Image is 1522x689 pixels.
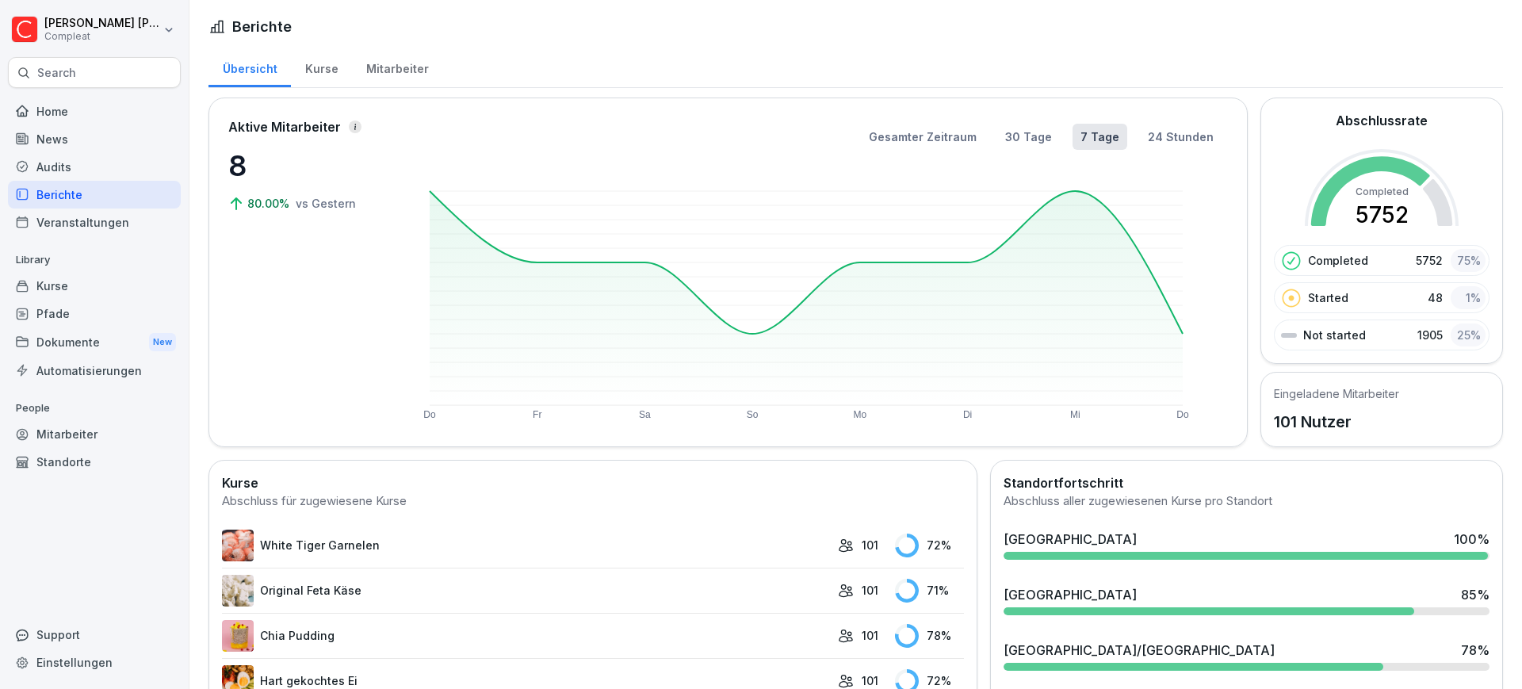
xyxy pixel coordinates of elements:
div: 25 % [1451,323,1486,346]
p: 101 [862,582,878,599]
a: White Tiger Garnelen [222,530,830,561]
a: Übersicht [208,47,291,87]
div: [GEOGRAPHIC_DATA] [1004,585,1137,604]
text: Do [1176,409,1189,420]
p: 8 [228,144,387,187]
h2: Abschlussrate [1336,111,1428,130]
img: gsr4yhuazb1ugxo2bjhs2406.png [222,575,254,607]
text: Fr [533,409,541,420]
button: 7 Tage [1073,124,1127,150]
a: Audits [8,153,181,181]
p: 80.00% [247,195,293,212]
a: Home [8,98,181,125]
text: So [747,409,759,420]
h5: Eingeladene Mitarbeiter [1274,385,1399,402]
a: Standorte [8,448,181,476]
a: [GEOGRAPHIC_DATA]85% [997,579,1496,622]
text: Mo [854,409,867,420]
a: [GEOGRAPHIC_DATA]/[GEOGRAPHIC_DATA]78% [997,634,1496,677]
p: 101 Nutzer [1274,410,1399,434]
div: 78 % [1461,641,1489,660]
img: cwy3cqc0sgjeqdnvj46bfiuc.png [222,620,254,652]
button: 30 Tage [997,124,1060,150]
p: 48 [1428,289,1443,306]
p: Aktive Mitarbeiter [228,117,341,136]
div: New [149,333,176,351]
a: Mitarbeiter [8,420,181,448]
p: Started [1308,289,1348,306]
div: 78 % [895,624,964,648]
text: Mi [1070,409,1080,420]
a: Kurse [8,272,181,300]
a: DokumenteNew [8,327,181,357]
div: [GEOGRAPHIC_DATA]/[GEOGRAPHIC_DATA] [1004,641,1275,660]
div: 85 % [1461,585,1489,604]
p: Not started [1303,327,1366,343]
p: Completed [1308,252,1368,269]
div: 75 % [1451,249,1486,272]
p: 101 [862,672,878,689]
a: Einstellungen [8,649,181,676]
text: Sa [639,409,651,420]
div: 1 % [1451,286,1486,309]
p: 101 [862,537,878,553]
text: Do [423,409,436,420]
button: 24 Stunden [1140,124,1222,150]
p: 5752 [1416,252,1443,269]
div: 72 % [895,534,964,557]
a: Veranstaltungen [8,209,181,236]
div: Dokumente [8,327,181,357]
a: [GEOGRAPHIC_DATA]100% [997,523,1496,566]
div: 100 % [1454,530,1489,549]
p: 1905 [1417,327,1443,343]
a: Chia Pudding [222,620,830,652]
a: Pfade [8,300,181,327]
div: 71 % [895,579,964,603]
p: vs Gestern [296,195,356,212]
p: People [8,396,181,421]
text: Di [963,409,972,420]
button: Gesamter Zeitraum [861,124,985,150]
p: Search [37,65,76,81]
a: Kurse [291,47,352,87]
p: Library [8,247,181,273]
h1: Berichte [232,16,292,37]
p: [PERSON_NAME] [PERSON_NAME] [44,17,160,30]
a: Original Feta Käse [222,575,830,607]
p: Compleat [44,31,160,42]
img: lnml0brumbdvxelkjvaxlwzg.png [222,530,254,561]
div: Support [8,621,181,649]
div: Abschluss für zugewiesene Kurse [222,492,964,511]
a: Berichte [8,181,181,209]
a: Mitarbeiter [352,47,442,87]
h2: Standortfortschritt [1004,473,1489,492]
p: 101 [862,627,878,644]
h2: Kurse [222,473,964,492]
div: [GEOGRAPHIC_DATA] [1004,530,1137,549]
a: News [8,125,181,153]
a: Automatisierungen [8,357,181,385]
div: Abschluss aller zugewiesenen Kurse pro Standort [1004,492,1489,511]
